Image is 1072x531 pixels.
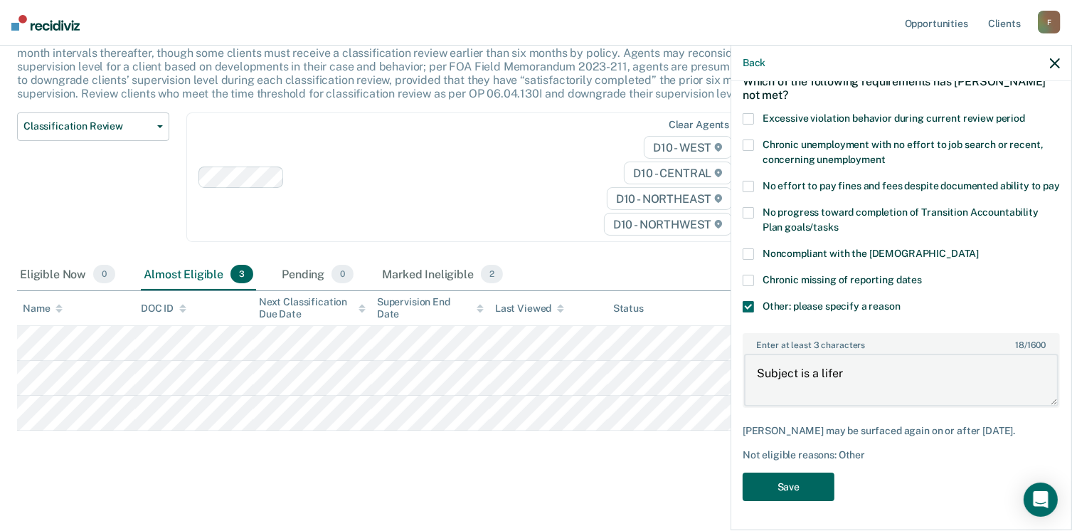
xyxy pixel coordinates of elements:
[377,296,484,320] div: Supervision End Date
[141,303,186,315] div: DOC ID
[1024,483,1058,517] div: Open Intercom Messenger
[607,187,732,210] span: D10 - NORTHEAST
[11,15,80,31] img: Recidiviz
[23,303,63,315] div: Name
[379,259,506,290] div: Marked Ineligible
[744,354,1058,406] textarea: Subject is a lifer
[17,259,118,290] div: Eligible Now
[743,425,1060,437] div: [PERSON_NAME] may be surfaced again on or after [DATE].
[1015,340,1046,350] span: / 1600
[604,213,732,236] span: D10 - NORTHWEST
[481,265,503,283] span: 2
[93,265,115,283] span: 0
[743,63,1060,113] div: Which of the following requirements has [PERSON_NAME] not met?
[230,265,253,283] span: 3
[763,248,979,259] span: Noncompliant with the [DEMOGRAPHIC_DATA]
[763,180,1060,191] span: No effort to pay fines and fees despite documented ability to pay
[279,259,356,290] div: Pending
[744,335,1058,350] label: Enter at least 3 characters
[495,303,564,315] div: Last Viewed
[763,139,1044,165] span: Chronic unemployment with no effort to job search or recent, concerning unemployment
[141,259,256,290] div: Almost Eligible
[624,162,732,184] span: D10 - CENTRAL
[743,57,765,69] button: Back
[763,112,1025,124] span: Excessive violation behavior during current review period
[613,303,644,315] div: Status
[763,274,922,285] span: Chronic missing of reporting dates
[644,136,732,159] span: D10 - WEST
[1015,340,1024,350] span: 18
[23,120,152,132] span: Classification Review
[1038,11,1061,33] div: F
[743,473,834,502] button: Save
[763,206,1039,233] span: No progress toward completion of Transition Accountability Plan goals/tasks
[331,265,354,283] span: 0
[17,33,812,101] p: This alert helps staff identify clients due or overdue for a classification review, which are gen...
[743,449,1060,461] div: Not eligible reasons: Other
[259,296,366,320] div: Next Classification Due Date
[669,119,729,131] div: Clear agents
[763,300,901,312] span: Other: please specify a reason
